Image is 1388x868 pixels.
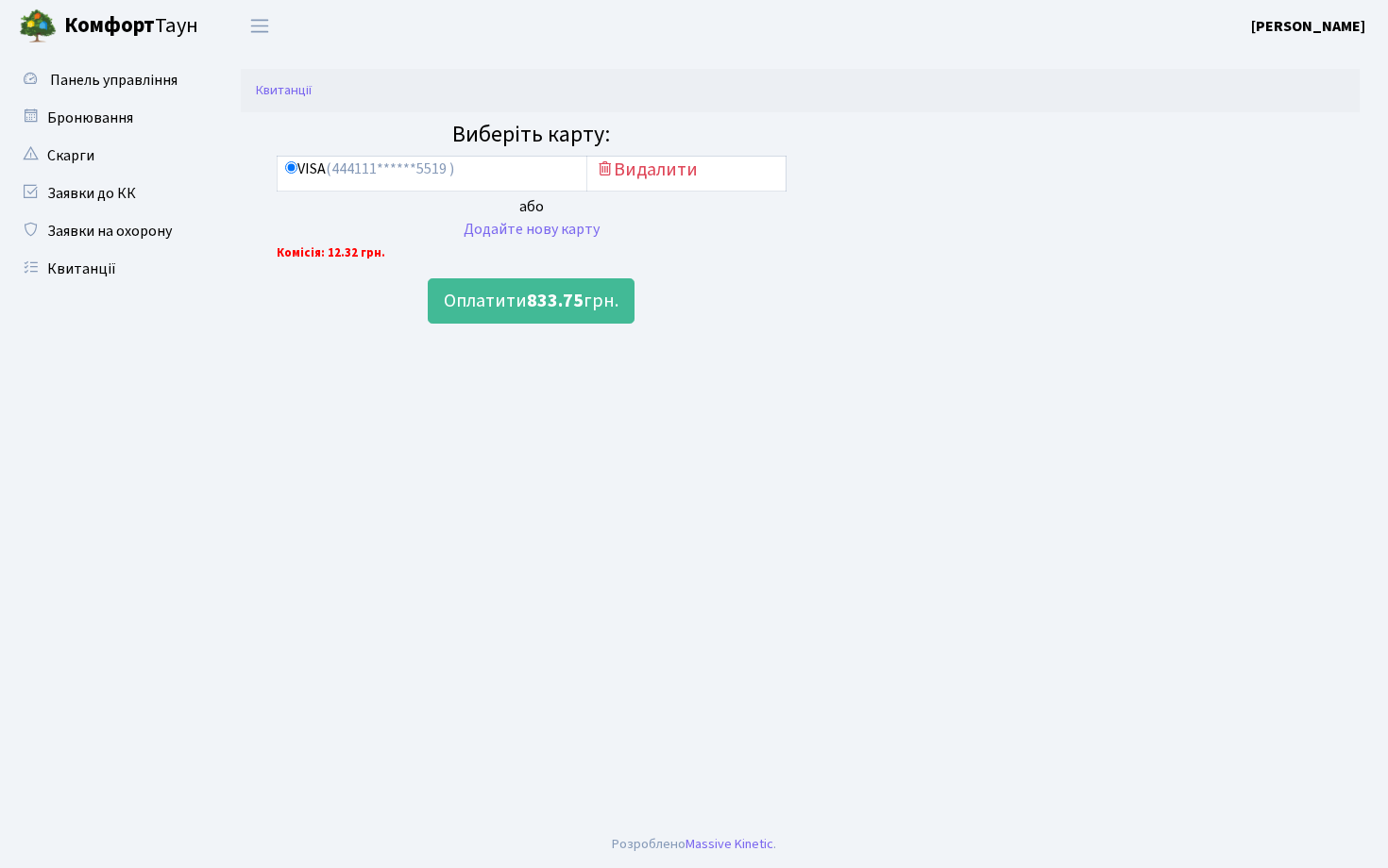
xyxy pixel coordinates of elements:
label: VISA [285,159,454,180]
div: Додайте нову карту [277,218,787,241]
a: [PERSON_NAME] [1251,15,1365,38]
a: Massive Kinetic [686,834,773,854]
div: або [277,195,787,218]
a: Квитанції [9,250,198,288]
a: Бронювання [9,99,198,137]
h4: Виберіть карту: [277,122,787,149]
a: Заявки до КК [9,175,198,212]
a: Панель управління [9,61,198,99]
a: Скарги [9,137,198,175]
span: Таун [64,10,198,42]
b: Комфорт [64,10,155,41]
b: [PERSON_NAME] [1251,16,1365,37]
b: Комісія: 12.32 грн. [277,244,385,261]
img: logo.png [19,8,57,45]
b: 833.75 [527,288,584,314]
a: Квитанції [256,80,312,100]
a: Заявки на охорону [9,212,198,250]
button: Переключити навігацію [236,10,283,42]
span: Панель управління [50,70,178,91]
h5: Видалити [595,159,778,181]
div: Розроблено . [612,834,776,855]
button: Оплатити833.75грн. [428,278,635,324]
